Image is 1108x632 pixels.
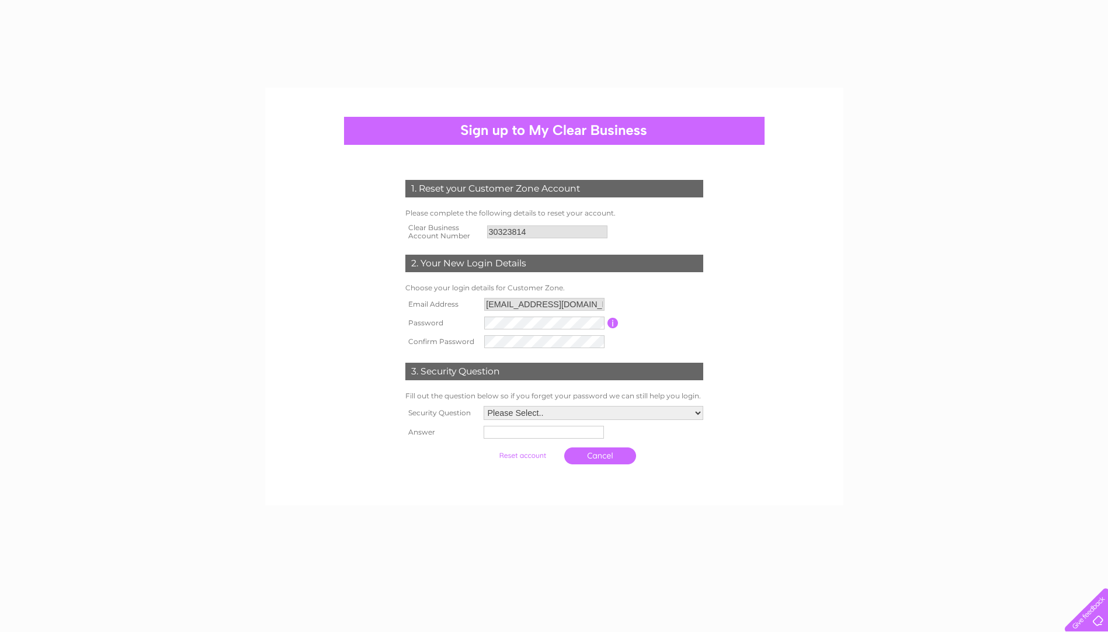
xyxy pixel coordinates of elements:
th: Security Question [402,403,481,423]
input: Submit [487,447,558,464]
div: 3. Security Question [405,363,703,380]
div: 2. Your New Login Details [405,255,703,272]
th: Email Address [402,295,482,314]
td: Choose your login details for Customer Zone. [402,281,706,295]
th: Password [402,314,482,332]
input: Information [607,318,619,328]
div: 1. Reset your Customer Zone Account [405,180,703,197]
a: Cancel [564,447,636,464]
td: Please complete the following details to reset your account. [402,206,706,220]
th: Answer [402,423,481,442]
th: Clear Business Account Number [402,220,484,244]
th: Confirm Password [402,332,482,351]
td: Fill out the question below so if you forget your password we can still help you login. [402,389,706,403]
